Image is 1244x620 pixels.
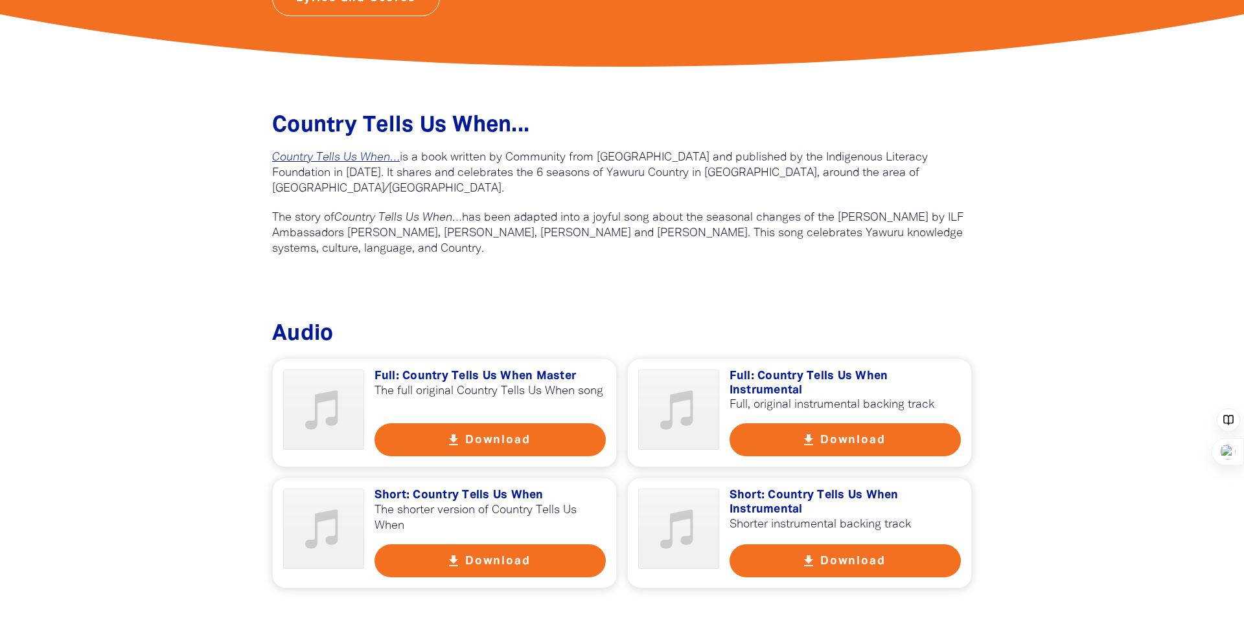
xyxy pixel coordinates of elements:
[730,544,962,577] button: get_app Download
[272,116,529,136] span: Country Tells Us When﻿...
[272,150,972,197] p: is a book written by Community from [GEOGRAPHIC_DATA] and published by the Indigenous Literacy Fo...
[374,489,606,503] h3: Short: Country Tells Us When
[801,432,816,448] i: get_app
[730,370,962,397] h3: Full: Country Tells Us When Instrumental
[374,544,606,577] button: get_app Download
[334,212,462,223] em: Country Tells Us When…
[272,210,972,257] p: The story of has been adapted into a joyful song about the seasonal changes of the [PERSON_NAME] ...
[730,423,962,456] button: get_app Download
[446,432,461,448] i: get_app
[374,370,606,384] h3: Full: Country Tells Us When Master
[730,489,962,516] h3: Short: Country Tells Us When Instrumental
[374,423,606,456] button: get_app Download
[801,553,816,569] i: get_app
[272,152,400,163] a: Country Tells Us When…
[446,553,461,569] i: get_app
[272,324,333,344] span: Audio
